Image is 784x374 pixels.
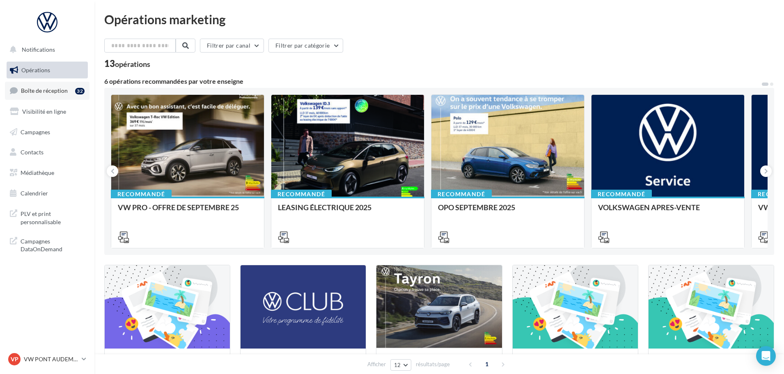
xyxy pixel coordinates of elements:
div: VOLKSWAGEN APRES-VENTE [598,203,738,220]
span: 1 [480,358,493,371]
span: PLV et print personnalisable [21,208,85,226]
a: Calendrier [5,185,89,202]
a: Opérations [5,62,89,79]
span: Campagnes DataOnDemand [21,236,85,253]
div: LEASING ÉLECTRIQUE 2025 [278,203,417,220]
div: Open Intercom Messenger [756,346,776,366]
div: opérations [115,60,150,68]
span: Médiathèque [21,169,54,176]
span: résultats/page [416,360,450,368]
button: Filtrer par catégorie [268,39,343,53]
button: Filtrer par canal [200,39,264,53]
span: VP [11,355,18,363]
span: Notifications [22,46,55,53]
button: Notifications [5,41,86,58]
div: VW PRO - OFFRE DE SEPTEMBRE 25 [118,203,257,220]
span: Calendrier [21,190,48,197]
p: VW PONT AUDEMER [24,355,78,363]
span: Contacts [21,149,44,156]
a: PLV et print personnalisable [5,205,89,229]
span: 12 [394,362,401,368]
a: Boîte de réception32 [5,82,89,99]
a: Campagnes [5,124,89,141]
span: Afficher [367,360,386,368]
div: Recommandé [431,190,492,199]
span: Opérations [21,67,50,73]
div: Recommandé [591,190,652,199]
a: Contacts [5,144,89,161]
div: 6 opérations recommandées par votre enseigne [104,78,761,85]
div: Opérations marketing [104,13,774,25]
div: 32 [75,88,85,94]
a: Médiathèque [5,164,89,181]
div: Recommandé [111,190,172,199]
div: Recommandé [271,190,332,199]
a: VP VW PONT AUDEMER [7,351,88,367]
a: Campagnes DataOnDemand [5,232,89,257]
div: 13 [104,59,150,68]
span: Visibilité en ligne [22,108,66,115]
a: Visibilité en ligne [5,103,89,120]
button: 12 [390,359,411,371]
span: Campagnes [21,128,50,135]
div: OPO SEPTEMBRE 2025 [438,203,578,220]
span: Boîte de réception [21,87,68,94]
